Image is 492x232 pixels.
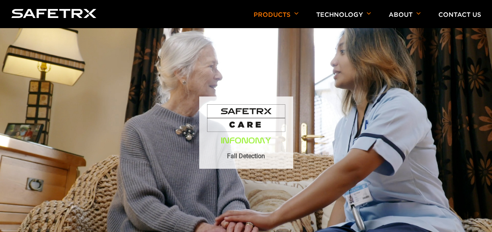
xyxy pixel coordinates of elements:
img: Arrow down icon [367,12,371,15]
a: Contact Us [438,11,481,18]
p: Products [254,11,299,28]
img: Arrow down icon [416,12,421,15]
img: Logo SafeTrx [11,9,97,18]
p: About [389,11,421,28]
h1: Fall Detection [227,152,265,161]
img: SafeTrx Care logo [207,104,285,150]
img: Arrow down icon [294,12,299,15]
p: Technology [316,11,371,28]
